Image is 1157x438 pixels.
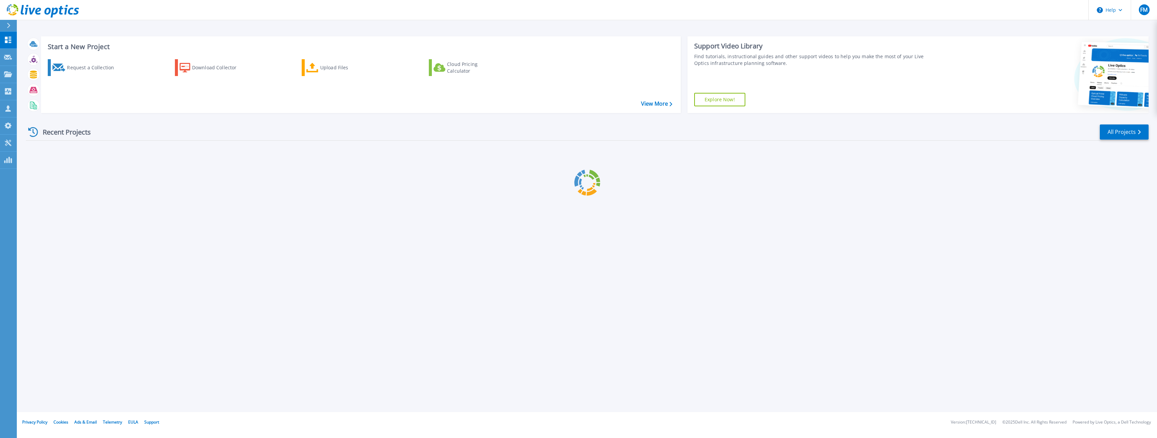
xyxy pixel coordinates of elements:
[53,419,68,425] a: Cookies
[103,419,122,425] a: Telemetry
[48,59,123,76] a: Request a Collection
[67,61,121,74] div: Request a Collection
[1140,7,1148,12] span: FM
[641,101,672,107] a: View More
[302,59,377,76] a: Upload Files
[951,420,996,425] li: Version: [TECHNICAL_ID]
[128,419,138,425] a: EULA
[1002,420,1067,425] li: © 2025 Dell Inc. All Rights Reserved
[26,124,100,140] div: Recent Projects
[694,93,745,106] a: Explore Now!
[22,419,47,425] a: Privacy Policy
[1100,124,1149,140] a: All Projects
[1073,420,1151,425] li: Powered by Live Optics, a Dell Technology
[144,419,159,425] a: Support
[175,59,250,76] a: Download Collector
[320,61,374,74] div: Upload Files
[447,61,501,74] div: Cloud Pricing Calculator
[694,53,935,67] div: Find tutorials, instructional guides and other support videos to help you make the most of your L...
[48,43,672,50] h3: Start a New Project
[192,61,246,74] div: Download Collector
[74,419,97,425] a: Ads & Email
[429,59,504,76] a: Cloud Pricing Calculator
[694,42,935,50] div: Support Video Library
